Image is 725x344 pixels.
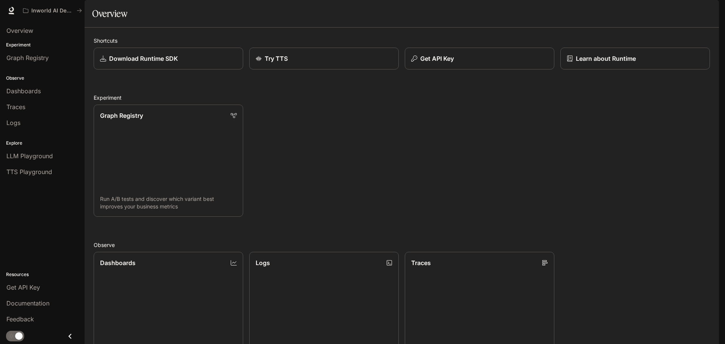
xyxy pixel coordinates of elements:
p: Inworld AI Demos [31,8,74,14]
h2: Shortcuts [94,37,710,45]
a: Download Runtime SDK [94,48,243,69]
a: Learn about Runtime [560,48,710,69]
p: Get API Key [420,54,454,63]
p: Graph Registry [100,111,143,120]
p: Download Runtime SDK [109,54,178,63]
h1: Overview [92,6,127,21]
p: Logs [256,258,270,267]
button: Get API Key [405,48,554,69]
button: All workspaces [20,3,85,18]
a: Try TTS [249,48,399,69]
p: Try TTS [265,54,288,63]
p: Dashboards [100,258,136,267]
p: Run A/B tests and discover which variant best improves your business metrics [100,195,237,210]
h2: Observe [94,241,710,249]
p: Learn about Runtime [576,54,636,63]
p: Traces [411,258,431,267]
a: Graph RegistryRun A/B tests and discover which variant best improves your business metrics [94,105,243,217]
h2: Experiment [94,94,710,102]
